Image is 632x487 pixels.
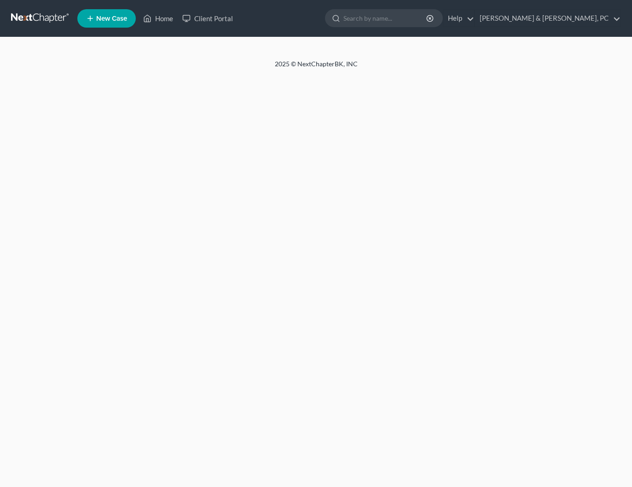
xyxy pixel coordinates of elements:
div: 2025 © NextChapterBK, INC [54,59,579,76]
a: Client Portal [178,10,238,27]
span: New Case [96,15,127,22]
input: Search by name... [343,10,428,27]
a: Home [139,10,178,27]
a: [PERSON_NAME] & [PERSON_NAME], PC [475,10,620,27]
a: Help [443,10,474,27]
